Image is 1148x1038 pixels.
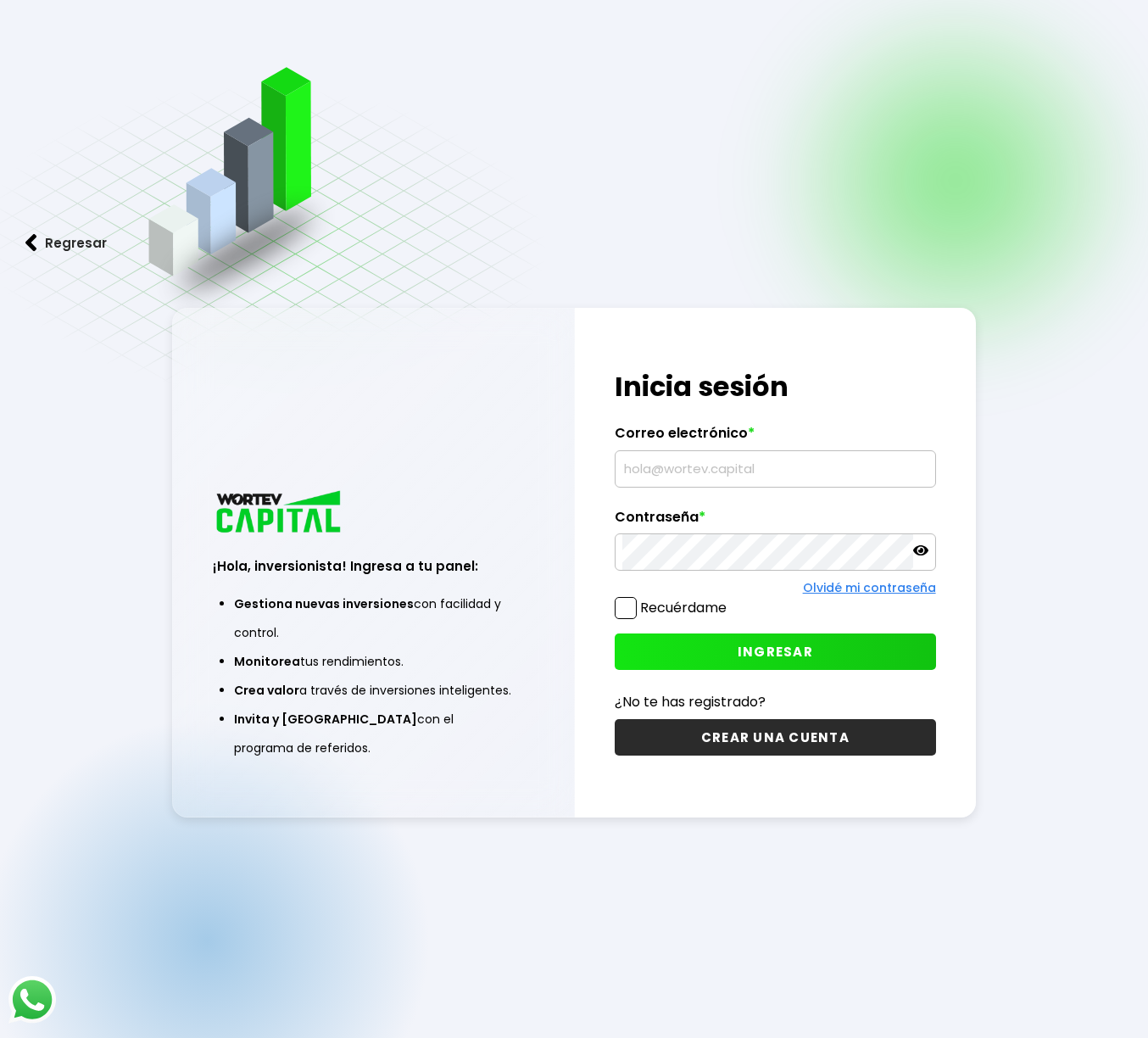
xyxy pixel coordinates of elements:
[803,579,936,596] a: Olvidé mi contraseña
[234,711,417,728] span: Invita y [GEOGRAPHIC_DATA]
[615,691,935,756] a: ¿No te has registrado?CREAR UNA CUENTA
[25,234,37,252] img: flecha izquierda
[234,682,299,699] span: Crea valor
[615,425,935,450] label: Correo electrónico
[234,676,512,705] li: a través de inversiones inteligentes.
[234,653,300,670] span: Monitorea
[234,647,512,676] li: tus rendimientos.
[738,643,813,661] span: INGRESAR
[615,719,935,756] button: CREAR UNA CUENTA
[234,589,512,647] li: con facilidad y control.
[213,556,533,576] h3: ¡Hola, inversionista! Ingresa a tu panel:
[234,595,414,612] span: Gestiona nuevas inversiones
[234,705,512,762] li: con el programa de referidos.
[622,451,928,487] input: hola@wortev.capital
[640,598,727,617] label: Recuérdame
[615,509,935,534] label: Contraseña
[615,691,935,712] p: ¿No te has registrado?
[8,976,56,1024] img: logos_whatsapp-icon.242b2217.svg
[615,366,935,407] h1: Inicia sesión
[213,488,347,539] img: logo_wortev_capital
[615,633,935,670] button: INGRESAR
